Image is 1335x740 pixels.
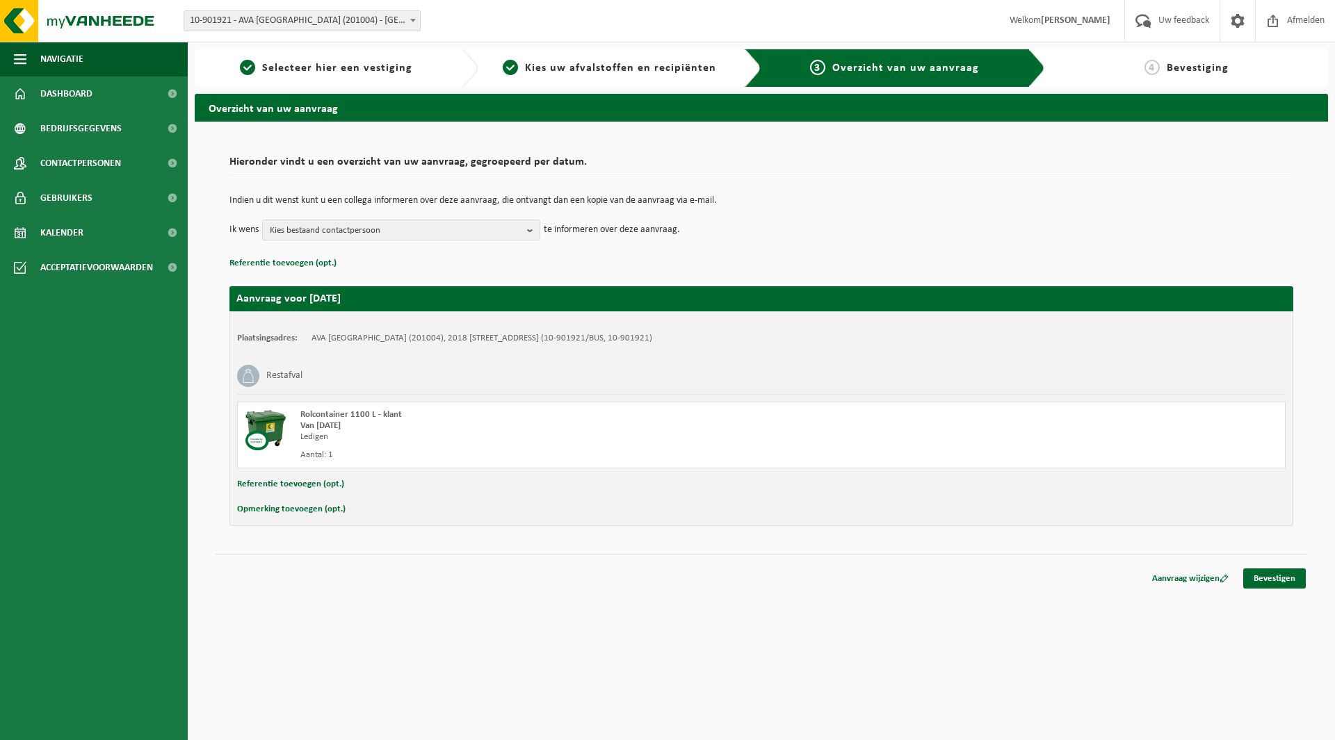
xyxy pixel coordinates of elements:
img: WB-1100-CU.png [245,409,286,451]
button: Opmerking toevoegen (opt.) [237,500,346,518]
span: Selecteer hier een vestiging [262,63,412,74]
a: 1Selecteer hier een vestiging [202,60,451,76]
strong: Plaatsingsadres: [237,334,298,343]
span: Gebruikers [40,181,92,215]
span: Kies bestaand contactpersoon [270,220,521,241]
span: Bedrijfsgegevens [40,111,122,146]
h2: Hieronder vindt u een overzicht van uw aanvraag, gegroepeerd per datum. [229,156,1293,175]
span: 10-901921 - AVA ANTWERPEN (201004) - ANTWERPEN [184,11,420,31]
button: Referentie toevoegen (opt.) [237,475,344,493]
span: Acceptatievoorwaarden [40,250,153,285]
span: 10-901921 - AVA ANTWERPEN (201004) - ANTWERPEN [184,10,421,31]
strong: [PERSON_NAME] [1041,15,1110,26]
div: Ledigen [300,431,817,443]
h3: Restafval [266,365,302,387]
span: Contactpersonen [40,146,121,181]
span: Dashboard [40,76,92,111]
span: Kies uw afvalstoffen en recipiënten [525,63,716,74]
p: Ik wens [229,220,259,240]
td: AVA [GEOGRAPHIC_DATA] (201004), 2018 [STREET_ADDRESS] (10-901921/BUS, 10-901921) [311,333,652,344]
a: Aanvraag wijzigen [1142,568,1239,589]
div: Aantal: 1 [300,450,817,461]
span: Overzicht van uw aanvraag [832,63,979,74]
button: Kies bestaand contactpersoon [262,220,540,240]
span: 2 [503,60,518,75]
strong: Aanvraag voor [DATE] [236,293,341,304]
p: Indien u dit wenst kunt u een collega informeren over deze aanvraag, die ontvangt dan een kopie v... [229,196,1293,206]
button: Referentie toevoegen (opt.) [229,254,337,272]
span: Rolcontainer 1100 L - klant [300,410,402,419]
span: 3 [810,60,825,75]
a: 2Kies uw afvalstoffen en recipiënten [485,60,734,76]
span: Bevestiging [1167,63,1229,74]
a: Bevestigen [1243,568,1306,589]
span: Navigatie [40,42,83,76]
span: 1 [240,60,255,75]
span: 4 [1144,60,1160,75]
h2: Overzicht van uw aanvraag [195,94,1328,121]
strong: Van [DATE] [300,421,341,430]
span: Kalender [40,215,83,250]
p: te informeren over deze aanvraag. [544,220,680,240]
